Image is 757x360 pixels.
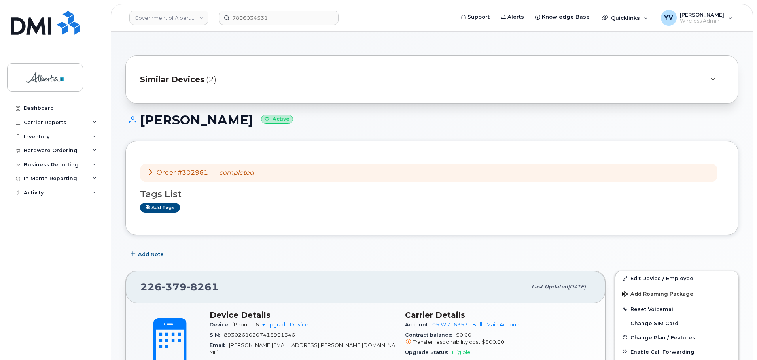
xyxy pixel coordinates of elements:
span: Email [210,342,229,348]
a: 0532716353 - Bell - Main Account [432,322,521,328]
span: $0.00 [405,332,591,346]
span: Contract balance [405,332,456,338]
span: Upgrade Status [405,349,452,355]
a: Edit Device / Employee [615,271,738,285]
span: Add Note [138,251,164,258]
a: #302961 [178,169,208,176]
button: Enable Call Forwarding [615,345,738,359]
button: Reset Voicemail [615,302,738,316]
a: + Upgrade Device [262,322,308,328]
span: 89302610207413901346 [224,332,295,338]
span: 226 [140,281,219,293]
span: $500.00 [482,339,504,345]
span: Device [210,322,233,328]
span: 379 [162,281,187,293]
button: Change Plan / Features [615,330,738,345]
h3: Carrier Details [405,310,591,320]
span: 8261 [187,281,219,293]
span: Eligible [452,349,471,355]
span: iPhone 16 [233,322,259,328]
span: [DATE] [568,284,586,290]
span: (2) [206,74,216,85]
span: SIM [210,332,224,338]
button: Add Roaming Package [615,285,738,302]
span: — [211,169,254,176]
a: Add tags [140,203,180,213]
span: [PERSON_NAME][EMAIL_ADDRESS][PERSON_NAME][DOMAIN_NAME] [210,342,395,355]
span: Change Plan / Features [630,334,695,340]
button: Change SIM Card [615,316,738,330]
span: Similar Devices [140,74,204,85]
span: Last updated [532,284,568,290]
span: Add Roaming Package [622,291,693,298]
span: Order [157,169,176,176]
h3: Tags List [140,189,724,199]
h1: [PERSON_NAME] [125,113,738,127]
span: Account [405,322,432,328]
small: Active [261,115,293,124]
button: Add Note [125,247,170,261]
span: Transfer responsibility cost [413,339,480,345]
span: Enable Call Forwarding [630,349,695,354]
em: completed [219,169,254,176]
h3: Device Details [210,310,396,320]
